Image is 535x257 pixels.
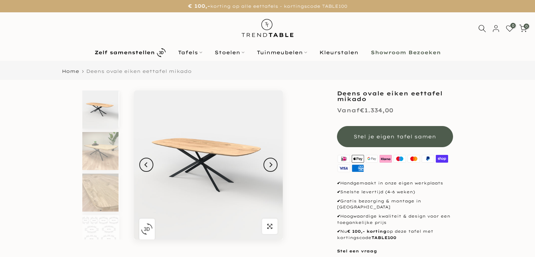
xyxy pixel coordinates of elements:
[95,50,155,55] b: Zelf samenstellen
[337,164,351,173] img: visa
[393,154,407,164] img: maestro
[250,48,313,57] a: Tuinmeubelen
[337,154,351,164] img: ideal
[337,181,340,186] strong: ✔
[337,189,453,195] p: Snelste levertijd (4-6 weken)
[337,105,393,115] div: €1.334,00
[172,48,208,57] a: Tafels
[337,199,340,203] strong: ✔
[354,133,436,140] span: Stel je eigen tafel samen
[337,126,453,147] button: Stel je eigen tafel samen
[337,180,453,187] p: Handgemaakt in onze eigen werkplaats
[86,68,192,74] span: Deens ovale eiken eettafel mikado
[337,189,340,194] strong: ✔
[337,213,453,226] p: Hoogwaardige kwaliteit & design voor een toegankelijke prijs
[435,154,449,164] img: shopify pay
[337,249,377,253] a: Stel een vraag
[139,158,153,172] button: Previous
[351,164,365,173] img: american express
[519,25,527,32] a: 0
[506,25,514,32] a: 0
[9,2,526,11] p: korting op alle eettafels - kortingscode TABLE100
[371,50,441,55] b: Showroom Bezoeken
[337,228,453,241] p: Nu op deze tafel met kortingscode
[88,46,172,59] a: Zelf samenstellen
[365,154,379,164] img: google pay
[337,90,453,102] h1: Deens ovale eiken eettafel mikado
[524,24,529,29] span: 0
[337,214,340,219] strong: ✔
[337,198,453,211] p: Gratis bezorging & montage in [GEOGRAPHIC_DATA]
[208,48,250,57] a: Stoelen
[510,23,516,28] span: 0
[62,69,79,74] a: Home
[263,158,278,172] button: Next
[313,48,364,57] a: Kleurstalen
[351,154,365,164] img: apple pay
[337,107,360,114] span: Vanaf
[364,48,447,57] a: Showroom Bezoeken
[421,154,435,164] img: paypal
[188,3,210,9] strong: € 100,-
[82,132,119,170] img: Eettafel eikenhout deens ovaal - mikado tafelpoot zwart
[407,154,421,164] img: master
[237,12,298,44] img: trend-table
[337,229,340,234] strong: ✔
[379,154,393,164] img: klarna
[371,235,396,240] strong: TABLE100
[347,229,387,234] strong: € 100,- korting
[141,223,153,235] img: 3D_icon.svg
